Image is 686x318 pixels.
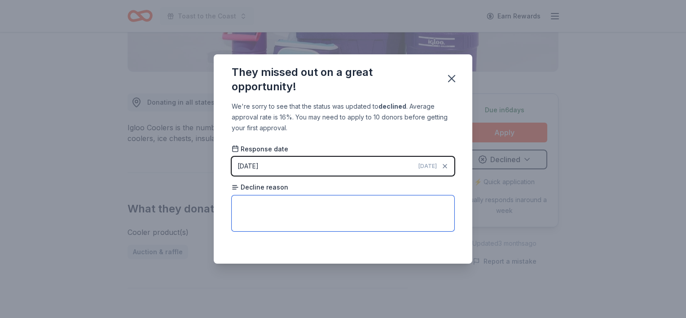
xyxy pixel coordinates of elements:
b: declined [378,102,406,110]
span: Decline reason [232,183,288,192]
div: They missed out on a great opportunity! [232,65,435,94]
span: [DATE] [418,163,437,170]
div: We're sorry to see that the status was updated to . Average approval rate is 16%. You may need to... [232,101,454,133]
div: [DATE] [237,161,259,172]
span: Response date [232,145,288,154]
button: [DATE][DATE] [232,157,454,176]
